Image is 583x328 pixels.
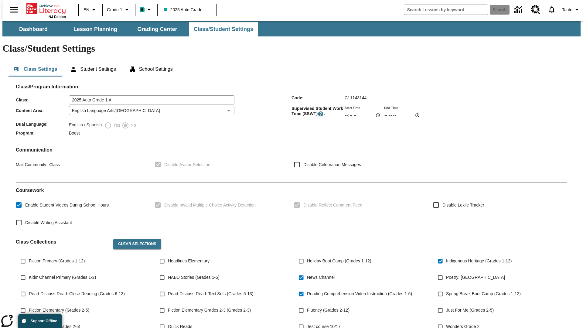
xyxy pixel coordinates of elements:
button: Grade: Grade 1, Select a grade [104,4,133,15]
span: No [129,122,136,128]
span: Grade 1 [107,7,122,13]
span: Enable Student Videos During School Hours [25,202,109,208]
span: Mail Community : [16,162,47,167]
div: SubNavbar [2,22,259,36]
button: Supervised Student Work Time is the timeframe when students can take LevelSet and when lessons ar... [318,111,324,117]
span: Content Area : [16,108,69,113]
input: search field [404,5,488,15]
button: Boost Class color is teal. Change class color [137,4,155,15]
span: Code : [291,95,345,100]
span: NJ Edition [49,15,66,19]
div: SubNavbar [2,21,581,36]
span: Fiction Elementary (Grades 2-5) [29,307,89,313]
span: Disable Avatar Selection [164,162,210,168]
span: Lesson Planning [73,26,117,33]
span: Poetry: [GEOGRAPHIC_DATA] [446,274,505,281]
button: Class/Student Settings [189,22,258,36]
label: End Time [384,105,398,110]
span: Headlines Elementary [168,258,210,264]
span: Read-Discuss-Read: Text Sets (Grades 6-13) [168,291,253,297]
span: Disable Writing Assistant [25,220,72,226]
button: Support Offline [18,314,62,328]
span: Kids' Channel Primary (Grades 1-2) [29,274,96,281]
span: Class/Student Settings [194,26,253,33]
span: Supervised Student Work Time (SSWT) : [291,106,345,117]
span: Dashboard [19,26,48,33]
span: Read-Discuss-Read: Close Reading (Grades 6-13) [29,291,125,297]
span: Yes [112,122,120,128]
span: News Channel [307,274,335,281]
button: Dashboard [3,22,64,36]
span: Holiday Boot Camp (Grades 1-12) [307,258,371,264]
button: Class Settings [9,62,62,77]
div: English Language Arts/[GEOGRAPHIC_DATA] [69,106,234,115]
span: Grading Center [137,26,177,33]
div: Communication [16,147,567,177]
button: Student Settings [65,62,121,77]
span: C11143144 [345,95,367,100]
span: Indigenous Heritage (Grades 1-12) [446,258,512,264]
div: Home [26,2,66,19]
span: Just For Me (Grades 2-5) [446,307,494,313]
span: Class : [16,97,69,102]
button: Clear Selections [113,239,161,249]
span: Tauto [562,7,572,13]
span: Class [47,162,60,167]
div: Coursework [16,187,567,229]
span: 2025 Auto Grade 1 A [164,7,209,13]
span: Disable Celebration Messages [303,162,361,168]
button: Lesson Planning [65,22,126,36]
h2: Communication [16,147,567,153]
span: Fiction Elementary Grades 2-3 (Grades 2-3) [168,307,251,313]
h2: Class Collections [16,239,108,245]
input: Class [69,95,234,104]
span: Reading Comprehension Video Instruction (Grades 1-6) [307,291,412,297]
div: Class/Student Settings [9,62,574,77]
span: NABU Stories (Grades 1-5) [168,274,220,281]
button: Language: EN, Select a language [81,4,100,15]
h2: Class/Program Information [16,84,567,90]
span: Boost [69,131,80,135]
a: Home [26,3,66,15]
button: Profile/Settings [560,4,583,15]
div: Class/Program Information [16,90,567,137]
h1: Class/Student Settings [2,43,581,54]
span: Disable Invalid Multiple Choice Activity Detection [164,202,256,208]
span: EN [84,7,89,13]
span: Dual Language : [16,122,69,127]
a: Data Center [511,2,527,18]
button: School Settings [124,62,178,77]
button: Grading Center [127,22,188,36]
span: B [141,6,144,13]
span: Disable Lexile Tracker [442,202,484,208]
label: Start Time [345,105,360,110]
a: Notifications [544,2,560,18]
span: Program : [16,131,69,135]
label: English / Spanish [69,122,102,129]
span: Fluency (Grades 2-12) [307,307,349,313]
span: Disable Reflect Comment Feed [303,202,363,208]
span: Spring Break Boot Camp (Grades 1-12) [446,291,521,297]
h2: Course work [16,187,567,193]
button: Open side menu [5,1,23,19]
a: Resource Center, Will open in new tab [527,2,544,18]
span: Fiction Primary (Grades 1-12) [29,258,85,264]
span: Support Offline [31,319,57,323]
